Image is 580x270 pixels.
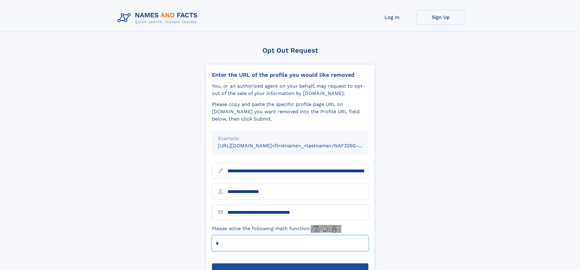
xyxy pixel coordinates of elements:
[368,10,417,25] a: Log In
[417,10,465,25] a: Sign Up
[212,101,368,123] div: Please copy and paste the specific profile page URL on [DOMAIN_NAME] you want removed into the Pr...
[212,72,368,78] div: Enter the URL of the profile you would like removed
[218,135,362,142] div: Example:
[218,143,380,149] small: [URL][DOMAIN_NAME]<firstname>_<lastname>/NAF325G-xxxxxxxx
[115,10,203,26] img: Logo Names and Facts
[206,47,375,54] div: Opt Out Request
[212,82,368,97] div: You, or an authorized agent on your behalf, may request to opt-out of the sale of your informatio...
[212,225,341,233] label: Please solve the following math function:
